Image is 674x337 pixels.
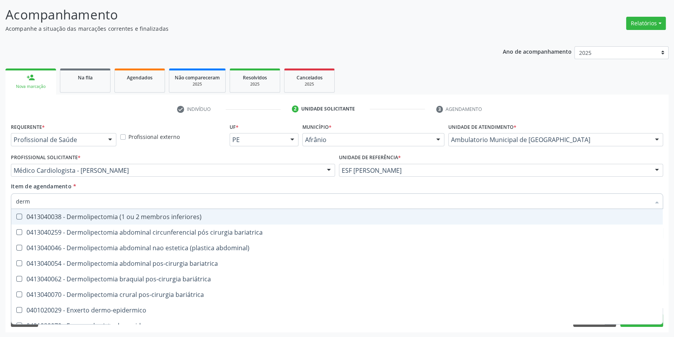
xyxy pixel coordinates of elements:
[175,81,220,87] div: 2025
[11,152,81,164] label: Profissional Solicitante
[16,229,658,235] div: 0413040259 - Dermolipectomia abdominal circunferencial pós cirurgia bariatrica
[128,133,180,141] label: Profissional externo
[14,136,100,144] span: Profissional de Saúde
[342,167,647,174] span: ESF [PERSON_NAME]
[16,245,658,251] div: 0413040046 - Dermolipectomia abdominal nao estetica (plastica abdominal)
[11,84,51,90] div: Nova marcação
[243,74,267,81] span: Resolvidos
[290,81,329,87] div: 2025
[16,323,658,329] div: 0401020070 - Exerese de cisto dermoide
[11,183,72,190] span: Item de agendamento
[305,136,428,144] span: Afrânio
[5,25,470,33] p: Acompanhe a situação das marcações correntes e finalizadas
[16,276,658,282] div: 0413040062 - Dermolipectomia braquial pos-cirurgia bariátrica
[503,46,572,56] p: Ano de acompanhamento
[16,193,650,209] input: Buscar por procedimentos
[297,74,323,81] span: Cancelados
[16,291,658,298] div: 0413040070 - Dermolipectomia crural pos-cirurgia bariátrica
[235,81,274,87] div: 2025
[292,105,299,112] div: 2
[14,167,319,174] span: Médico Cardiologista - [PERSON_NAME]
[175,74,220,81] span: Não compareceram
[339,152,401,164] label: Unidade de referência
[451,136,647,144] span: Ambulatorio Municipal de [GEOGRAPHIC_DATA]
[302,121,332,133] label: Município
[16,260,658,267] div: 0413040054 - Dermolipectomia abdominal pos-cirurgia bariatrica
[448,121,516,133] label: Unidade de atendimento
[230,121,239,133] label: UF
[301,105,355,112] div: Unidade solicitante
[127,74,153,81] span: Agendados
[232,136,283,144] span: PE
[16,214,658,220] div: 0413040038 - Dermolipectomia (1 ou 2 membros inferiores)
[11,121,45,133] label: Requerente
[626,17,666,30] button: Relatórios
[5,5,470,25] p: Acompanhamento
[16,307,658,313] div: 0401020029 - Enxerto dermo-epidermico
[78,74,93,81] span: Na fila
[26,73,35,82] div: person_add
